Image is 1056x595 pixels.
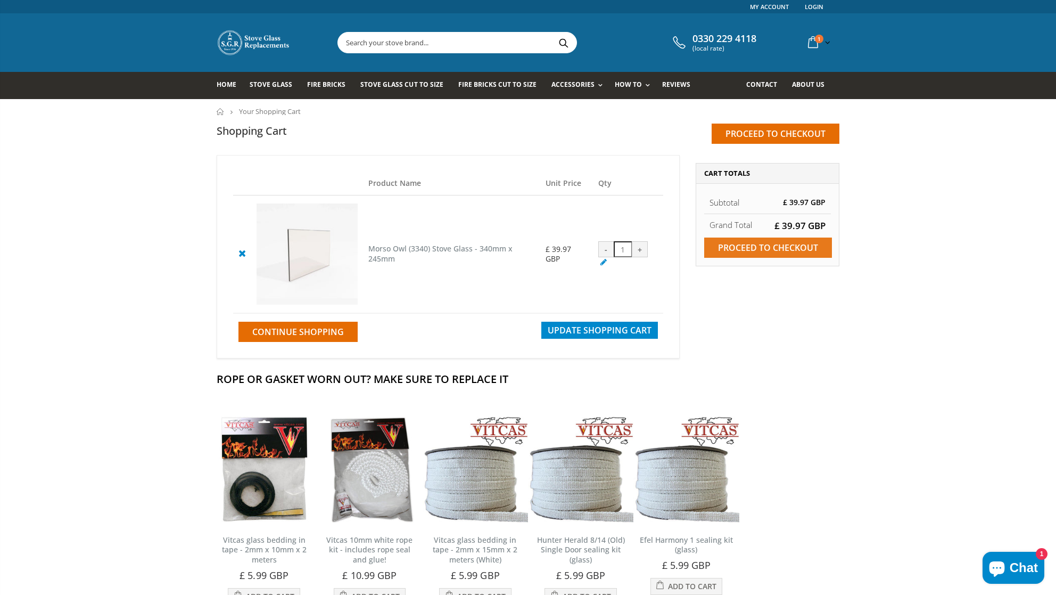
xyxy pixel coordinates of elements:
span: About us [792,80,824,89]
span: (local rate) [692,45,756,52]
a: Efel Harmony 1 sealing kit (glass) [640,535,733,555]
span: Reviews [662,80,690,89]
span: Accessories [551,80,595,89]
span: £ 39.97 GBP [774,219,826,232]
span: Home [217,80,236,89]
button: Search [551,32,575,53]
div: + [632,241,648,257]
span: Fire Bricks Cut To Size [458,80,537,89]
a: 0330 229 4118 (local rate) [670,33,756,52]
a: About us [792,72,832,99]
a: Vitcas glass bedding in tape - 2mm x 10mm x 2 meters [222,535,307,565]
img: Vitcas stove glass bedding in tape [211,417,317,522]
a: How To [615,72,655,99]
input: Proceed to checkout [712,124,839,144]
img: Stove Glass Replacement [217,29,291,56]
span: £ 5.99 GBP [240,569,288,582]
span: Stove Glass Cut To Size [360,80,443,89]
a: Home [217,72,244,99]
span: Subtotal [709,197,739,208]
span: £ 5.99 GBP [451,569,500,582]
div: - [598,241,614,257]
th: Product Name [363,172,541,195]
a: Home [217,108,225,115]
strong: Grand Total [709,219,752,230]
a: Vitcas 10mm white rope kit - includes rope seal and glue! [326,535,412,565]
a: Fire Bricks Cut To Size [458,72,544,99]
a: 1 [804,32,832,53]
span: £ 5.99 GBP [556,569,605,582]
span: How To [615,80,642,89]
span: Add to Cart [668,581,716,591]
a: Contact [746,72,785,99]
th: Unit Price [540,172,592,195]
span: 0330 229 4118 [692,33,756,45]
img: Vitcas white rope, glue and gloves kit 10mm [317,417,422,522]
img: Morso Owl (3340) Stove Glass - 340mm x 245mm [257,203,358,305]
a: Vitcas glass bedding in tape - 2mm x 15mm x 2 meters (White) [433,535,517,565]
img: Vitcas stove glass bedding in tape [528,417,633,522]
button: Update Shopping Cart [541,322,658,339]
span: Stove Glass [250,80,292,89]
h1: Shopping Cart [217,124,287,138]
span: £ 39.97 GBP [783,197,826,207]
a: Hunter Herald 8/14 (Old) Single Door sealing kit (glass) [537,535,625,565]
input: Search your stove brand... [338,32,696,53]
img: Vitcas stove glass bedding in tape [423,417,528,522]
img: Vitcas stove glass bedding in tape [633,417,739,522]
span: Continue Shopping [252,326,344,338]
button: Add to Cart [650,578,722,595]
span: Cart Totals [704,168,750,178]
span: Update Shopping Cart [548,324,651,336]
h2: Rope Or Gasket Worn Out? Make Sure To Replace It [217,372,839,386]
span: £ 5.99 GBP [662,559,711,572]
span: 1 [815,35,823,43]
span: Your Shopping Cart [239,107,301,116]
span: Fire Bricks [307,80,345,89]
a: Accessories [551,72,608,99]
a: Reviews [662,72,698,99]
a: Stove Glass Cut To Size [360,72,451,99]
a: Stove Glass [250,72,300,99]
th: Qty [593,172,663,195]
input: Proceed to checkout [704,238,832,258]
a: Morso Owl (3340) Stove Glass - 340mm x 245mm [368,243,513,264]
inbox-online-store-chat: Shopify online store chat [979,552,1047,586]
a: Fire Bricks [307,72,353,99]
span: £ 39.97 GBP [546,244,571,264]
a: Continue Shopping [238,322,358,342]
span: Contact [746,80,777,89]
span: £ 10.99 GBP [342,569,397,582]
